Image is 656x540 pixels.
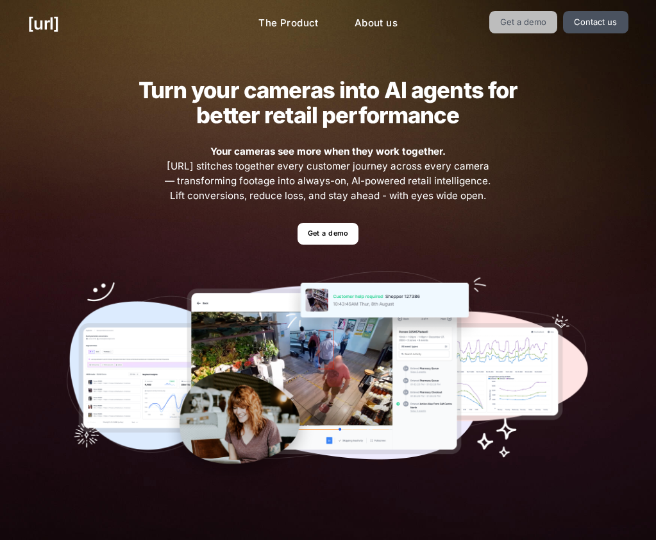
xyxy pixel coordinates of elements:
a: [URL] [28,11,59,36]
a: The Product [248,11,329,36]
span: [URL] stitches together every customer journey across every camera — transforming footage into al... [164,144,493,203]
a: Get a demo [489,11,558,33]
a: About us [344,11,408,36]
a: Get a demo [298,223,358,245]
h2: Turn your cameras into AI agents for better retail performance [118,78,537,128]
strong: Your cameras see more when they work together. [210,145,446,157]
img: Our tools [67,271,589,483]
a: Contact us [563,11,628,33]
